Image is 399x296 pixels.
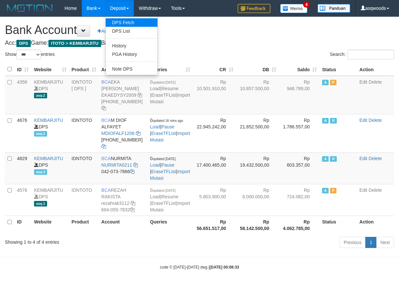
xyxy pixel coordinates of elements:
[101,162,132,168] a: NURMITA0211
[106,41,157,50] a: History
[101,79,111,85] span: BCA
[236,152,279,184] td: Rp 19.432.500,00
[161,86,178,91] a: Resume
[330,156,336,162] span: Running
[359,156,367,161] a: Edit
[330,188,336,193] span: Paused
[130,169,135,174] a: Copy 0420737866 to clipboard
[330,80,336,85] span: Paused
[5,40,394,46] h4: Acc: Game: Bank:
[14,76,31,114] td: 4358
[99,76,148,114] td: EKA [PERSON_NAME] [PHONE_NUMBER]
[5,236,161,245] div: Showing 1 to 4 of 4 entries
[193,184,236,216] td: Rp 5.803.900,00
[150,188,190,212] span: | | |
[14,114,31,152] td: 4676
[101,144,106,149] a: Copy 7152165903 to clipboard
[279,76,319,114] td: Rp 948.789,00
[69,184,99,216] td: IDNTOTO
[280,4,308,13] img: Button%20Memo.svg
[369,79,382,85] a: Delete
[34,131,47,137] span: asq-1
[101,188,111,193] span: BCA
[106,50,157,58] a: PGA History
[99,63,148,76] th: Account: activate to sort column ascending
[279,184,319,216] td: Rp 724.082,00
[5,3,55,13] img: MOTION_logo.png
[153,119,183,123] span: updated 16 mins ago
[31,114,69,152] td: DPS
[150,118,183,123] span: 0
[193,114,236,152] td: Rp 22.945.242,00
[34,93,47,98] span: asq-2
[5,24,394,37] h1: Bank Account
[34,201,47,206] span: asq-1
[150,162,160,168] a: Load
[317,4,350,13] img: panduan.png
[151,169,176,174] a: EraseTFList
[69,152,99,184] td: IDNTOTO
[147,63,192,76] th: Queries: activate to sort column ascending
[31,184,69,216] td: DPS
[322,80,329,85] span: Active
[236,216,279,234] th: Rp 58.142.500,00
[193,152,236,184] td: Rp 17.400.465,00
[106,65,157,73] a: Note DPS
[150,118,190,142] span: | | |
[34,156,63,161] a: KEMBARJITU
[330,50,394,59] label: Search:
[319,216,357,234] th: Status
[99,216,148,234] th: Account
[16,50,41,59] select: Showentries
[322,118,329,123] span: Active
[359,79,367,85] a: Edit
[14,216,31,234] th: ID
[303,2,310,8] span: 4
[150,131,190,142] a: Import Mutasi
[359,188,367,193] a: Edit
[34,118,63,123] a: KEMBARJITU
[147,216,192,234] th: Queries
[279,216,319,234] th: Rp 4.062.785,00
[34,188,63,193] a: KEMBARJITU
[348,50,394,59] input: Search:
[31,216,69,234] th: Website
[279,114,319,152] td: Rp 1.786.557,00
[236,184,279,216] td: Rp 6.000.000,00
[31,63,69,76] th: Website: activate to sort column ascending
[150,79,190,104] span: | | |
[150,188,175,193] span: 0
[339,237,366,248] a: Previous
[14,63,31,76] th: ID: activate to sort column ascending
[193,216,236,234] th: Rp 56.651.517,00
[69,76,99,114] td: IDNTOTO [ DPS ]
[101,92,136,98] a: EKAEDYSY2009
[150,201,190,212] a: Import Mutasi
[130,207,135,212] a: Copy 6640557832 to clipboard
[133,162,138,168] a: Copy NURMITA0211 to clipboard
[193,63,236,76] th: CR: activate to sort column ascending
[236,76,279,114] td: Rp 10.857.500,00
[153,189,175,192] span: updated [DATE]
[369,118,382,123] a: Delete
[93,25,143,37] a: Add Bank Account
[150,156,190,181] span: | | |
[106,18,157,27] a: DPS Fetch
[279,63,319,76] th: Saldo: activate to sort column ascending
[357,63,394,76] th: Action
[34,169,47,175] span: asq-3
[150,169,190,181] a: Import Mutasi
[137,92,142,98] a: Copy EKAEDYSY2009 to clipboard
[161,194,178,199] a: Resume
[69,63,99,76] th: Product: activate to sort column ascending
[48,40,101,47] span: ITOTO > KEMBARJITU
[151,92,176,98] a: EraseTFList
[153,157,175,161] span: updated [DATE]
[150,194,160,199] a: Load
[238,4,270,13] img: Feedback.jpg
[365,237,376,248] a: 1
[236,114,279,152] td: Rp 21.852.500,00
[150,86,160,91] a: Load
[193,76,236,114] td: Rp 10.501.910,00
[209,265,239,270] strong: [DATE] 00:08:33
